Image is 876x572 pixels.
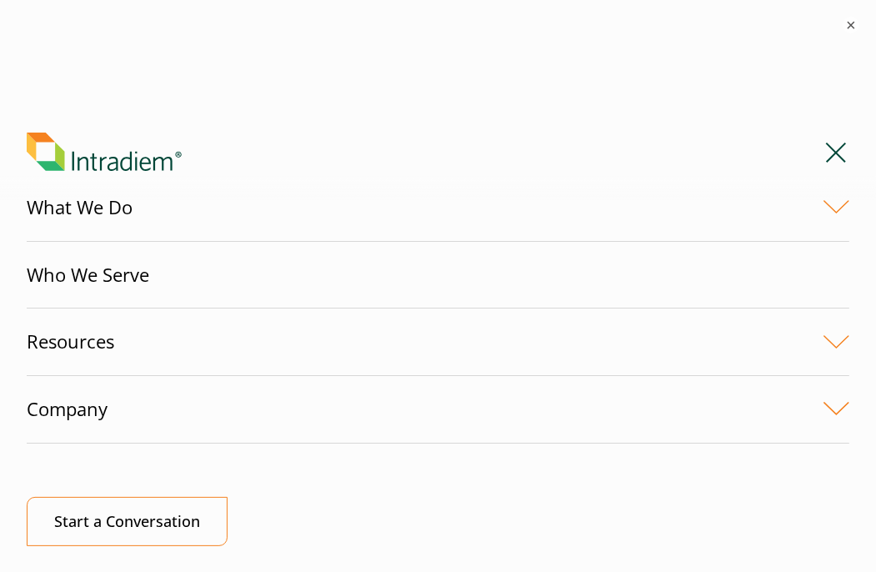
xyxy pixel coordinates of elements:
a: What We Do [27,174,849,241]
img: Intradiem [27,133,182,171]
button: × [843,17,859,33]
a: Link to homepage of Intradiem [27,133,823,171]
a: Start a Conversation [27,497,228,546]
a: Company [27,376,849,443]
button: Mobile Navigation Button [823,138,849,165]
a: Resources [27,309,849,375]
a: Who We Serve [27,242,849,309]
